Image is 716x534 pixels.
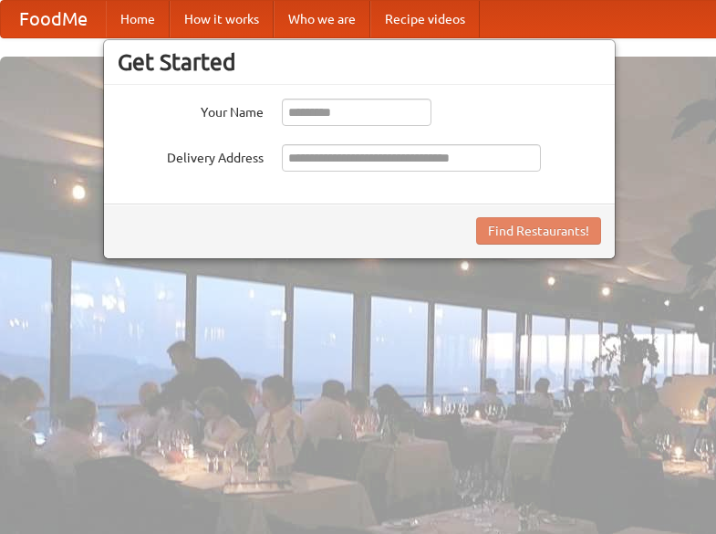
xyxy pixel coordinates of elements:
[1,1,106,37] a: FoodMe
[274,1,370,37] a: Who we are
[170,1,274,37] a: How it works
[106,1,170,37] a: Home
[118,144,264,167] label: Delivery Address
[118,48,601,76] h3: Get Started
[476,217,601,245] button: Find Restaurants!
[370,1,480,37] a: Recipe videos
[118,99,264,121] label: Your Name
